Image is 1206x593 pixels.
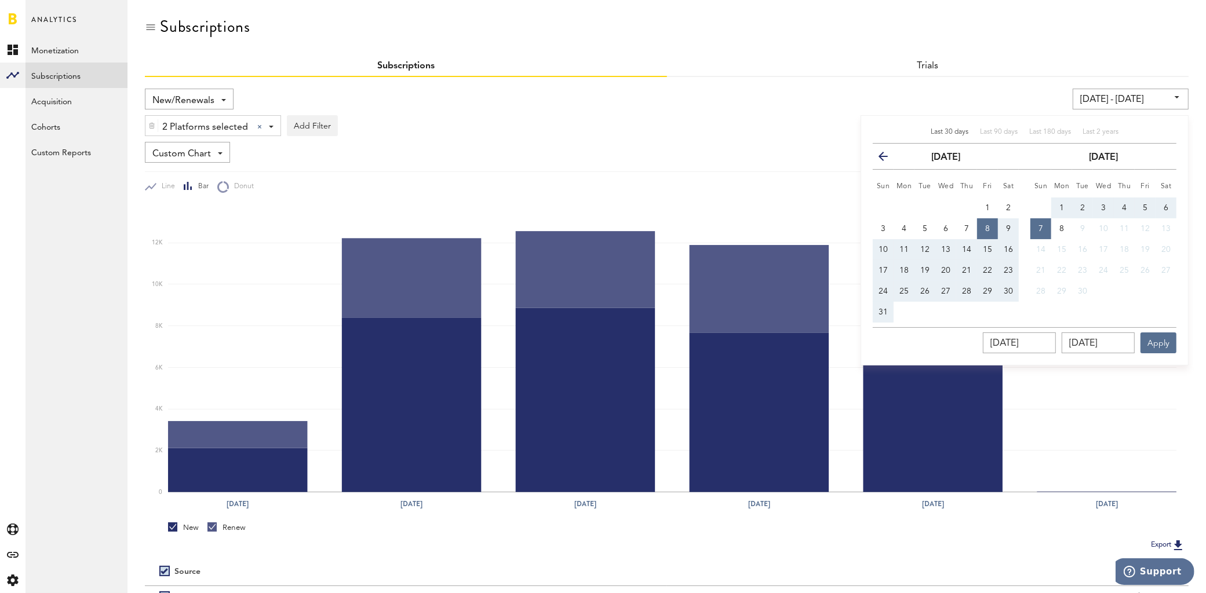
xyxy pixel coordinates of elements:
small: Thursday [960,183,974,190]
span: 10 [1099,225,1108,233]
span: 24 [1099,266,1108,274]
text: 0 [159,489,162,495]
button: 30 [1072,281,1093,302]
button: 9 [998,218,1019,239]
span: Custom Chart [152,144,211,164]
span: 28 [962,287,971,295]
button: 8 [977,218,998,239]
div: Source [174,567,201,577]
span: 30 [1004,287,1013,295]
span: 19 [1141,246,1150,254]
img: Export [1171,538,1185,552]
span: 22 [983,266,992,274]
span: 27 [941,287,950,295]
span: Last 30 days [931,129,968,136]
span: 7 [1039,225,1043,233]
span: 5 [1143,204,1147,212]
small: Saturday [1161,183,1172,190]
span: 25 [899,287,909,295]
span: 2 [1006,204,1011,212]
span: 3 [1101,204,1106,212]
text: [DATE] [1096,499,1118,509]
text: 8K [155,323,163,329]
span: Last 180 days [1029,129,1071,136]
span: 31 [879,308,888,316]
span: 27 [1161,266,1171,274]
small: Friday [1141,183,1150,190]
span: 8 [985,225,990,233]
button: 24 [1093,260,1114,281]
button: 25 [1114,260,1135,281]
button: 25 [894,281,914,302]
a: Cohorts [25,114,127,139]
button: 18 [894,260,914,281]
small: Saturday [1003,183,1014,190]
button: 15 [977,239,998,260]
span: 29 [1057,287,1066,295]
button: 4 [1114,197,1135,218]
a: Monetization [25,37,127,63]
button: 12 [914,239,935,260]
input: __/__/____ [1062,332,1135,353]
span: 23 [1004,266,1013,274]
small: Monday [897,183,912,190]
text: [DATE] [400,499,422,509]
span: 8 [1059,225,1064,233]
a: Acquisition [25,88,127,114]
button: 3 [873,218,894,239]
button: 3 [1093,197,1114,218]
button: 26 [1135,260,1156,281]
div: Delete [145,116,158,136]
button: 24 [873,281,894,302]
div: Clear [257,125,262,129]
span: 20 [1161,246,1171,254]
button: 27 [1156,260,1176,281]
iframe: Opens a widget where you can find more information [1116,558,1194,587]
span: 18 [1120,246,1129,254]
text: 12K [152,240,163,246]
button: 22 [1051,260,1072,281]
span: Line [156,182,175,192]
span: 17 [879,266,888,274]
button: 4 [894,218,914,239]
button: 10 [873,239,894,260]
button: 16 [1072,239,1093,260]
a: Trials [917,61,938,71]
span: 18 [899,266,909,274]
span: 1 [985,204,990,212]
span: 29 [983,287,992,295]
button: 15 [1051,239,1072,260]
button: 12 [1135,218,1156,239]
span: 4 [902,225,906,233]
strong: [DATE] [1089,153,1118,162]
button: 17 [1093,239,1114,260]
small: Wednesday [1096,183,1112,190]
button: Add Filter [287,115,338,136]
span: 11 [899,246,909,254]
span: 16 [1004,246,1013,254]
button: Export [1147,537,1189,552]
button: 13 [1156,218,1176,239]
small: Thursday [1118,183,1131,190]
span: 7 [964,225,969,233]
button: 20 [1156,239,1176,260]
button: 16 [998,239,1019,260]
button: 23 [998,260,1019,281]
span: 21 [962,266,971,274]
button: 13 [935,239,956,260]
button: 29 [977,281,998,302]
button: 20 [935,260,956,281]
span: 13 [941,246,950,254]
span: 2 [1080,204,1085,212]
button: 10 [1093,218,1114,239]
a: Subscriptions [377,61,435,71]
span: Last 90 days [980,129,1018,136]
span: 26 [920,287,930,295]
button: 5 [914,218,935,239]
span: 9 [1080,225,1085,233]
div: New [168,522,199,533]
div: Period total [682,567,1175,577]
span: 5 [923,225,927,233]
span: 21 [1036,266,1045,274]
span: 6 [943,225,948,233]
